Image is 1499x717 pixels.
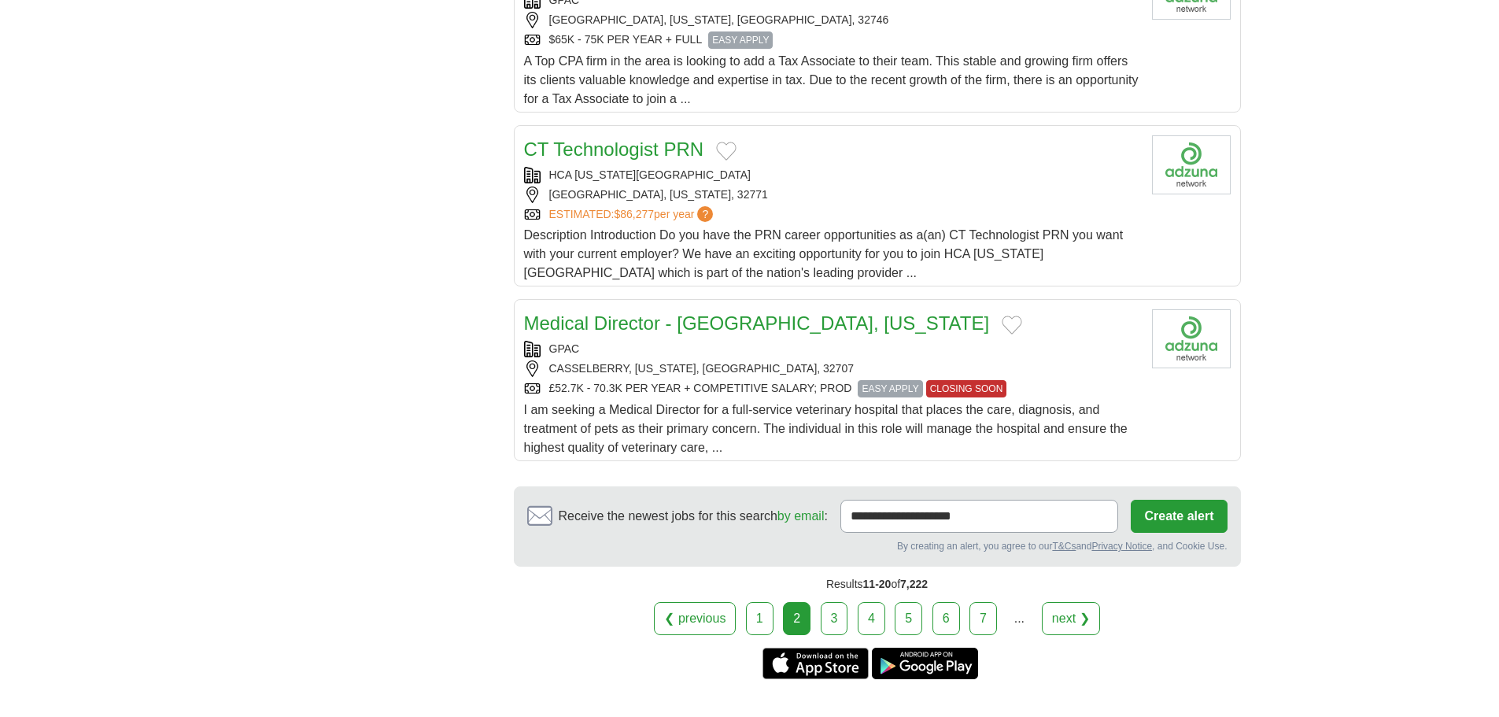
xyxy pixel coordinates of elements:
div: By creating an alert, you agree to our and , and Cookie Use. [527,539,1228,553]
span: 11-20 [863,578,892,590]
div: Results of [514,567,1241,602]
a: next ❯ [1042,602,1100,635]
a: Privacy Notice [1091,541,1152,552]
a: Get the iPhone app [762,648,869,679]
span: 7,222 [900,578,928,590]
div: [GEOGRAPHIC_DATA], [US_STATE], [GEOGRAPHIC_DATA], 32746 [524,12,1139,28]
div: HCA [US_STATE][GEOGRAPHIC_DATA] [524,167,1139,183]
div: ... [1003,603,1035,634]
span: Receive the newest jobs for this search : [559,507,828,526]
button: Create alert [1131,500,1227,533]
span: ? [697,206,713,222]
span: CLOSING SOON [926,380,1007,397]
span: I am seeking a Medical Director for a full-service veterinary hospital that places the care, diag... [524,403,1128,454]
span: A Top CPA firm in the area is looking to add a Tax Associate to their team. This stable and growi... [524,54,1139,105]
div: [GEOGRAPHIC_DATA], [US_STATE], 32771 [524,187,1139,203]
a: ESTIMATED:$86,277per year? [549,206,717,223]
div: $65K - 75K PER YEAR + FULL [524,31,1139,49]
span: Description Introduction Do you have the PRN career opportunities as a(an) CT Technologist PRN yo... [524,228,1124,279]
img: Company logo [1152,135,1231,194]
button: Add to favorite jobs [1002,316,1022,334]
a: 3 [821,602,848,635]
a: T&Cs [1052,541,1076,552]
div: £52.7K - 70.3K PER YEAR + COMPETITIVE SALARY; PROD [524,380,1139,397]
a: CT Technologist PRN [524,139,704,160]
a: ❮ previous [654,602,736,635]
img: Company logo [1152,309,1231,368]
div: 2 [783,602,810,635]
a: 1 [746,602,773,635]
a: by email [777,509,825,523]
span: $86,277 [614,208,654,220]
a: 6 [932,602,960,635]
a: 5 [895,602,922,635]
span: EASY APPLY [858,380,922,397]
button: Add to favorite jobs [716,142,737,161]
span: EASY APPLY [708,31,773,49]
a: 7 [969,602,997,635]
a: Get the Android app [872,648,978,679]
div: GPAC [524,341,1139,357]
a: Medical Director - [GEOGRAPHIC_DATA], [US_STATE] [524,312,990,334]
div: CASSELBERRY, [US_STATE], [GEOGRAPHIC_DATA], 32707 [524,360,1139,377]
a: 4 [858,602,885,635]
